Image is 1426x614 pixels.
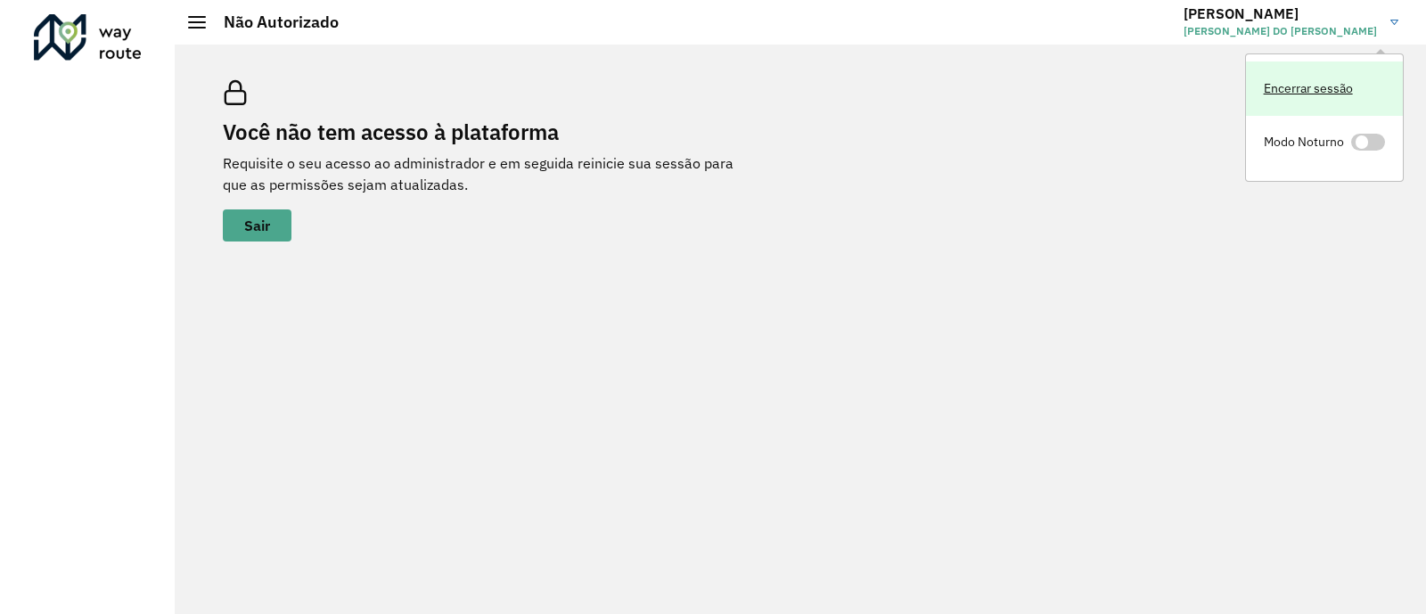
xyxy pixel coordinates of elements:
[223,119,758,145] h2: Você não tem acesso à plataforma
[1184,5,1377,22] h3: [PERSON_NAME]
[244,218,270,233] span: Sair
[1184,23,1377,39] span: [PERSON_NAME] DO [PERSON_NAME]
[223,209,291,242] button: button
[223,152,758,195] p: Requisite o seu acesso ao administrador e em seguida reinicie sua sessão para que as permissões s...
[206,12,339,32] h2: Não Autorizado
[1264,133,1344,151] span: Modo Noturno
[1246,61,1403,116] a: Encerrar sessão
